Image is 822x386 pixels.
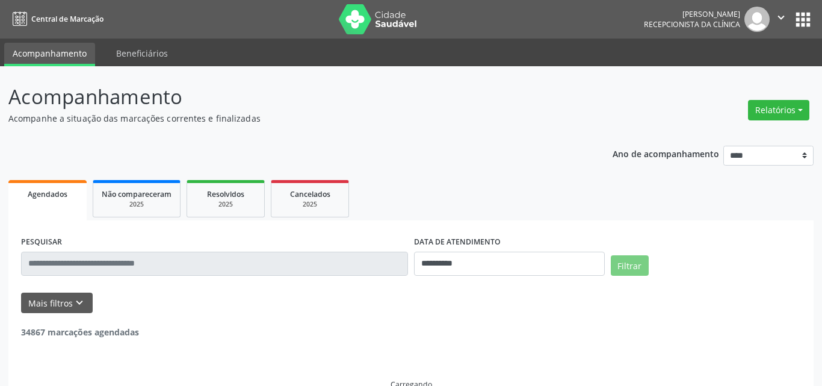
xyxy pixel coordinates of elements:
[8,112,572,125] p: Acompanhe a situação das marcações correntes e finalizadas
[196,200,256,209] div: 2025
[8,82,572,112] p: Acompanhamento
[102,189,172,199] span: Não compareceram
[8,9,104,29] a: Central de Marcação
[108,43,176,64] a: Beneficiários
[793,9,814,30] button: apps
[744,7,770,32] img: img
[28,189,67,199] span: Agendados
[290,189,330,199] span: Cancelados
[644,9,740,19] div: [PERSON_NAME]
[31,14,104,24] span: Central de Marcação
[770,7,793,32] button: 
[73,296,86,310] i: keyboard_arrow_down
[21,293,93,314] button: Mais filtroskeyboard_arrow_down
[280,200,340,209] div: 2025
[644,19,740,30] span: Recepcionista da clínica
[21,233,62,252] label: PESQUISAR
[102,200,172,209] div: 2025
[4,43,95,66] a: Acompanhamento
[774,11,788,24] i: 
[207,189,244,199] span: Resolvidos
[748,100,809,120] button: Relatórios
[613,146,719,161] p: Ano de acompanhamento
[21,326,139,338] strong: 34867 marcações agendadas
[414,233,501,252] label: DATA DE ATENDIMENTO
[611,255,649,276] button: Filtrar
